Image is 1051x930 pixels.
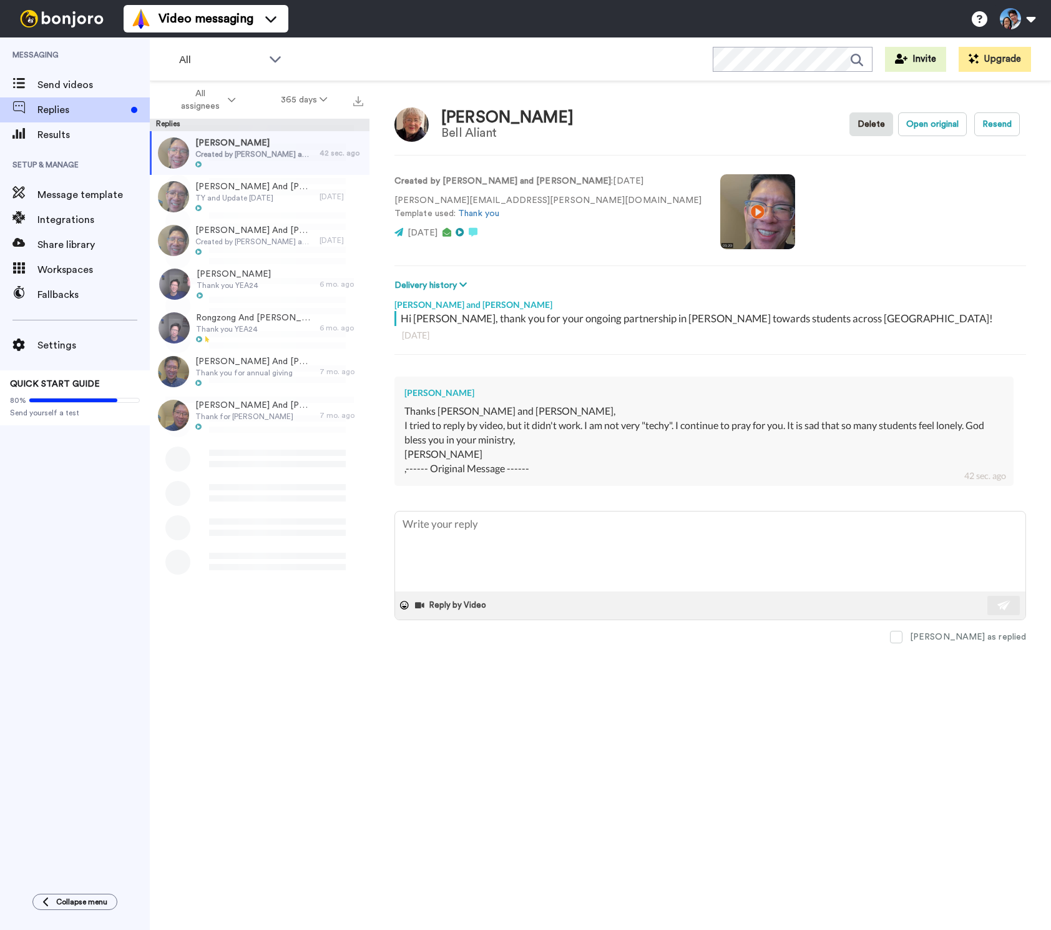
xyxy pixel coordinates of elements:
strong: Created by [PERSON_NAME] and [PERSON_NAME] [394,177,611,186]
span: Fallbacks [37,287,150,302]
div: 6 mo. ago [320,279,363,289]
span: Thank for [PERSON_NAME] [195,412,313,422]
span: [PERSON_NAME] And [PERSON_NAME] [195,355,313,368]
a: [PERSON_NAME] And [PERSON_NAME]TY and Update [DATE][DATE] [150,175,369,219]
div: [PERSON_NAME] [404,387,1004,399]
button: Delivery history [394,279,471,292]
span: All assignees [175,87,225,112]
span: Integrations [37,212,150,227]
div: [DATE] [320,192,363,202]
span: Send yourself a test [10,408,140,418]
span: 80% [10,395,26,405]
div: [PERSON_NAME] [441,109,574,127]
img: vm-color.svg [131,9,151,29]
img: 0f124e74-a5d3-43c2-b74b-88e08fad7991-thumb.jpg [159,269,190,300]
button: Resend [974,112,1020,136]
a: Rongzong And [PERSON_NAME]Thank you YEA246 mo. ago [150,306,369,350]
a: [PERSON_NAME]Thank you YEA246 mo. ago [150,262,369,306]
a: [PERSON_NAME] And [PERSON_NAME]Thank you for annual giving7 mo. ago [150,350,369,393]
button: Reply by Video [414,596,490,615]
img: f92d5a34-8617-435a-b32b-f48aaeac1d8b-thumb.jpg [158,356,189,387]
a: [PERSON_NAME] And [PERSON_NAME] LowThank for [PERSON_NAME]7 mo. ago [150,393,369,437]
button: 365 days [258,89,350,111]
span: Thank you YEA24 [196,324,313,334]
span: Settings [37,338,150,353]
img: e5a40b56-981f-4e29-abc6-b335af22a8ea-thumb.jpg [158,225,189,256]
a: Thank you [458,209,499,218]
span: Rongzong And [PERSON_NAME] [196,312,313,324]
img: Image of Jean MacRae [394,107,429,142]
span: Created by [PERSON_NAME] and [PERSON_NAME] [195,237,313,247]
div: 7 mo. ago [320,367,363,377]
span: [DATE] [408,229,438,237]
span: Collapse menu [56,897,107,907]
p: [PERSON_NAME][EMAIL_ADDRESS][PERSON_NAME][DOMAIN_NAME] Template used: [394,194,701,220]
div: 7 mo. ago [320,410,363,420]
div: 42 sec. ago [964,470,1006,482]
span: Workspaces [37,262,150,277]
div: Thanks [PERSON_NAME] and [PERSON_NAME], I tried to reply by video, but it didn't work. I am not v... [404,404,1004,475]
span: QUICK START GUIDE [10,380,100,388]
img: eef208bb-206f-4cd2-b3b7-580354681439-thumb.jpg [158,400,189,431]
a: [PERSON_NAME] And [PERSON_NAME]Created by [PERSON_NAME] and [PERSON_NAME][DATE] [150,219,369,262]
span: Results [37,127,150,142]
span: TY and Update [DATE] [195,193,313,203]
div: 42 sec. ago [320,148,363,158]
a: [PERSON_NAME]Created by [PERSON_NAME] and [PERSON_NAME]42 sec. ago [150,131,369,175]
button: Open original [898,112,967,136]
span: [PERSON_NAME] [197,268,271,280]
div: [PERSON_NAME] as replied [910,631,1026,643]
div: [DATE] [320,235,363,245]
div: Hi [PERSON_NAME], thank you for your ongoing partnership in [PERSON_NAME] towards students across... [401,311,1023,326]
div: [PERSON_NAME] and [PERSON_NAME] [394,292,1026,311]
img: send-white.svg [997,600,1011,610]
button: Delete [849,112,893,136]
div: Replies [150,119,369,131]
div: Bell Aliant [441,126,574,140]
button: All assignees [152,82,258,117]
img: export.svg [353,96,363,106]
span: Thank you for annual giving [195,368,313,378]
img: 91fb51dd-cb5a-40e0-8fb1-65f5286252e1-thumb.jpg [159,312,190,344]
span: [PERSON_NAME] And [PERSON_NAME] Low [195,399,313,412]
span: Replies [37,102,126,117]
button: Upgrade [959,47,1031,72]
img: bj-logo-header-white.svg [15,10,109,27]
p: : [DATE] [394,175,701,188]
button: Collapse menu [32,894,117,910]
div: 6 mo. ago [320,323,363,333]
span: Created by [PERSON_NAME] and [PERSON_NAME] [195,149,313,159]
span: All [179,52,263,67]
button: Invite [885,47,946,72]
img: 2160ef18-2177-408e-a244-6098de1802c1-thumb.jpg [158,137,189,169]
div: [DATE] [402,329,1019,342]
span: [PERSON_NAME] [195,137,313,149]
span: Video messaging [159,10,253,27]
span: Thank you YEA24 [197,280,271,290]
span: Message template [37,187,150,202]
span: [PERSON_NAME] And [PERSON_NAME] [195,224,313,237]
span: Send videos [37,77,150,92]
button: Export all results that match these filters now. [350,91,367,109]
span: Share library [37,237,150,252]
img: 0c472a4d-076b-40d3-9b7b-e72f342646dc-thumb.jpg [158,181,189,212]
span: [PERSON_NAME] And [PERSON_NAME] [195,181,313,193]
